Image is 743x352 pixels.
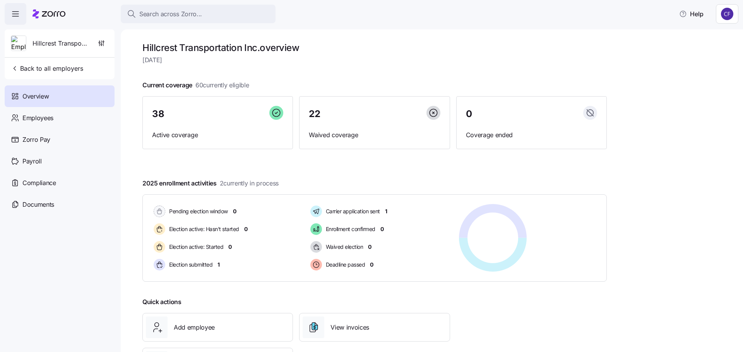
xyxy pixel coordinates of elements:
span: 0 [370,261,373,269]
span: 0 [466,109,472,119]
span: Hillcrest Transportation Inc. [33,39,88,48]
span: 2025 enrollment activities [142,179,279,188]
span: 0 [244,225,248,233]
span: Deadline passed [324,261,365,269]
h1: Hillcrest Transportation Inc. overview [142,42,607,54]
span: Documents [22,200,54,209]
a: Overview [5,85,115,107]
span: 38 [152,109,164,119]
span: Zorro Pay [22,135,50,145]
span: 0 [380,225,384,233]
span: [DATE] [142,55,607,65]
span: Election active: Started [167,243,223,251]
span: Pending election window [167,207,228,215]
span: Election active: Hasn't started [167,225,239,233]
span: 0 [228,243,232,251]
span: 2 currently in process [220,179,279,188]
span: 60 currently eligible [195,80,249,90]
span: Search across Zorro... [139,9,202,19]
span: Carrier application sent [324,207,380,215]
span: Add employee [174,323,215,332]
a: Employees [5,107,115,129]
span: Quick actions [142,297,181,307]
img: 7d4a9558da78dc7654dde66b79f71a2e [721,8,733,20]
span: Waived election [324,243,363,251]
span: Current coverage [142,80,249,90]
span: 0 [368,243,371,251]
a: Documents [5,194,115,215]
span: Payroll [22,156,42,166]
button: Help [673,6,710,22]
span: 0 [233,207,236,215]
a: Payroll [5,150,115,172]
span: Overview [22,92,49,101]
span: Waived coverage [309,130,440,140]
span: Active coverage [152,130,283,140]
span: 1 [217,261,220,269]
span: 1 [385,207,387,215]
span: Election submitted [167,261,212,269]
span: Enrollment confirmed [324,225,375,233]
a: Compliance [5,172,115,194]
span: Compliance [22,178,56,188]
span: Back to all employers [11,64,83,73]
button: Back to all employers [8,61,86,76]
span: Employees [22,113,53,123]
span: Coverage ended [466,130,597,140]
span: Help [679,9,704,19]
span: 22 [309,109,320,119]
img: Employer logo [11,36,26,51]
a: Zorro Pay [5,129,115,150]
button: Search across Zorro... [121,5,276,23]
span: View invoices [330,323,369,332]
